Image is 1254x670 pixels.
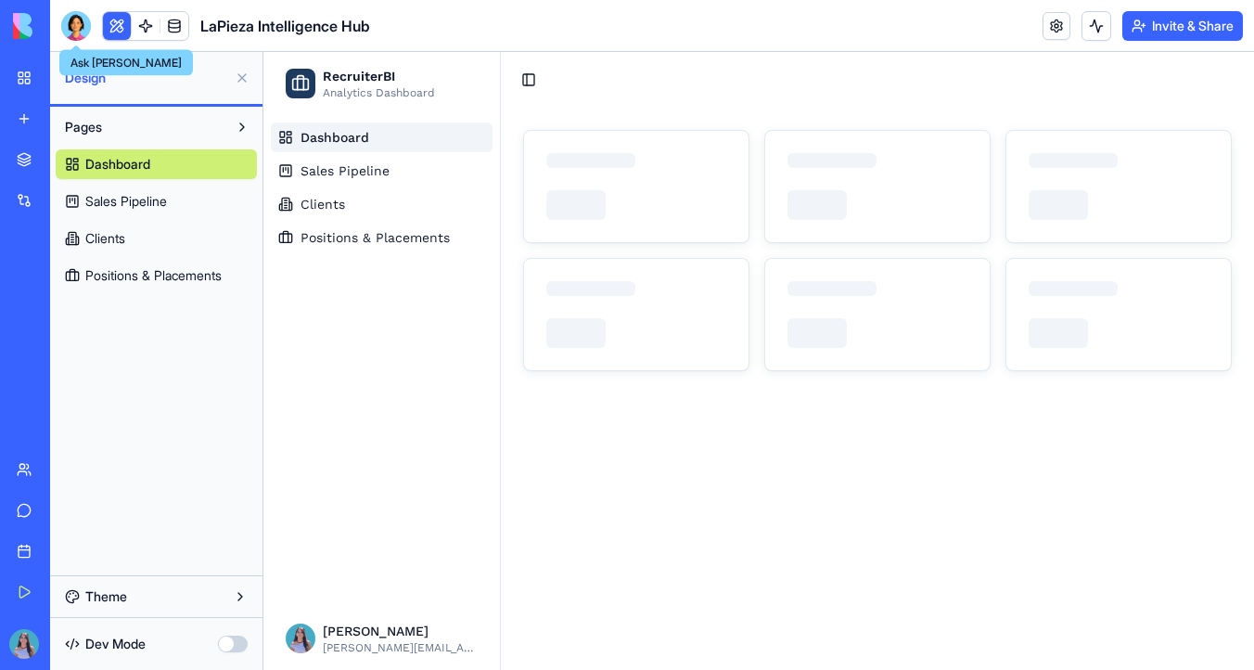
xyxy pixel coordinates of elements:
[13,13,128,39] img: logo
[56,261,257,290] a: Positions & Placements
[37,110,126,128] span: Sales Pipeline
[85,192,167,211] span: Sales Pipeline
[37,176,186,195] span: Positions & Placements
[85,229,125,248] span: Clients
[1122,11,1243,41] button: Invite & Share
[65,69,227,87] span: Design
[59,50,193,76] div: Ask [PERSON_NAME]
[85,266,222,285] span: Positions & Placements
[85,635,146,653] span: Dev Mode
[59,33,172,48] span: Analytics Dashboard
[59,588,214,603] span: [PERSON_NAME][EMAIL_ADDRESS][DOMAIN_NAME]
[7,104,229,134] a: Sales Pipeline
[56,582,257,612] button: Theme
[200,15,370,37] span: LaPieza Intelligence Hub
[7,71,229,100] a: Dashboard
[37,76,106,95] span: Dashboard
[9,629,39,659] img: ACg8ocJYeF-UjL9vQ8Z73ZevAdh7SCsso_RHe4fMhoc2QyldEmxQ8Ag=s96-c
[65,118,102,136] span: Pages
[59,570,214,588] span: [PERSON_NAME]
[7,137,229,167] a: Clients
[59,15,172,33] span: RecruiterBI
[22,572,52,601] img: ACg8ocJYeF-UjL9vQ8Z73ZevAdh7SCsso_RHe4fMhoc2QyldEmxQ8Ag=s96-c
[37,143,82,161] span: Clients
[56,149,257,179] a: Dashboard
[56,224,257,253] a: Clients
[56,112,227,142] button: Pages
[56,187,257,216] a: Sales Pipeline
[85,155,150,174] span: Dashboard
[7,171,229,200] a: Positions & Placements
